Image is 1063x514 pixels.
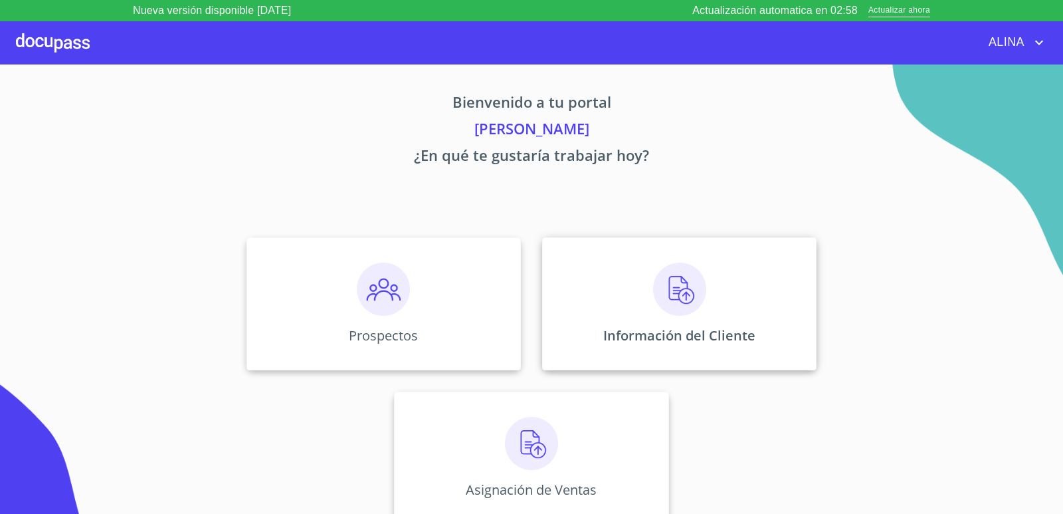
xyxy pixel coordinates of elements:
p: Información del Cliente [603,326,755,344]
p: Asignación de Ventas [466,481,597,499]
button: account of current user [979,32,1047,53]
p: ¿En qué te gustaría trabajar hoy? [122,144,941,171]
p: Nueva versión disponible [DATE] [133,3,291,19]
span: ALINA [979,32,1031,53]
p: Bienvenido a tu portal [122,91,941,118]
img: carga.png [505,417,558,470]
img: carga.png [653,263,706,316]
span: Actualizar ahora [868,4,930,18]
p: [PERSON_NAME] [122,118,941,144]
img: prospectos.png [357,263,410,316]
p: Prospectos [349,326,418,344]
p: Actualización automatica en 02:58 [692,3,858,19]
